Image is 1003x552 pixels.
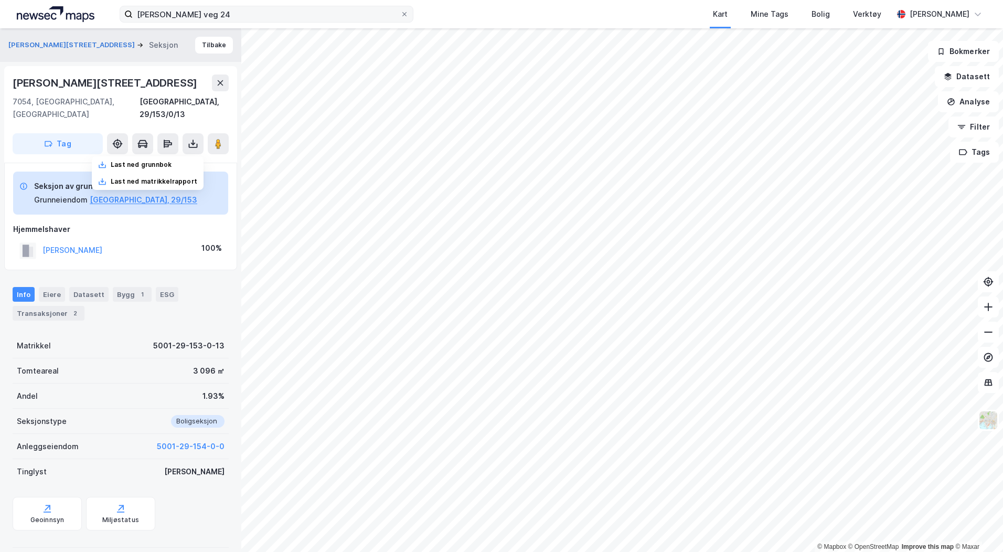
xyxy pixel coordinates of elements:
img: Z [978,410,998,430]
button: Tags [950,142,999,163]
div: [PERSON_NAME] [910,8,969,20]
div: Grunneiendom [34,194,88,206]
div: [GEOGRAPHIC_DATA], 29/153/0/13 [140,95,229,121]
div: Transaksjoner [13,306,84,321]
div: 3 096 ㎡ [193,365,225,377]
div: Bolig [812,8,830,20]
div: Kart [713,8,728,20]
div: Anleggseiendom [17,440,79,453]
div: ESG [156,287,178,302]
div: Seksjon [149,39,178,51]
div: Eiere [39,287,65,302]
div: Mine Tags [751,8,788,20]
button: [GEOGRAPHIC_DATA], 29/153 [90,194,197,206]
div: Kontrollprogram for chat [951,502,1003,552]
button: Tag [13,133,103,154]
div: Hjemmelshaver [13,223,228,236]
div: 2 [70,308,80,319]
div: Last ned matrikkelrapport [111,177,197,186]
div: [PERSON_NAME] [164,465,225,478]
div: [PERSON_NAME][STREET_ADDRESS] [13,75,199,91]
div: Andel [17,390,38,402]
div: Datasett [69,287,109,302]
iframe: Chat Widget [951,502,1003,552]
div: Verktøy [853,8,881,20]
div: Info [13,287,35,302]
button: [PERSON_NAME][STREET_ADDRESS] [8,40,137,50]
button: Filter [948,116,999,137]
div: 100% [201,242,222,254]
div: 1.93% [202,390,225,402]
input: Søk på adresse, matrikkel, gårdeiere, leietakere eller personer [133,6,400,22]
div: Seksjonstype [17,415,67,428]
div: Seksjon av grunneiendom [34,180,197,193]
div: 1 [137,289,147,300]
button: Analyse [938,91,999,112]
div: 5001-29-153-0-13 [153,339,225,352]
button: Tilbake [195,37,233,54]
div: Tinglyst [17,465,47,478]
img: logo.a4113a55bc3d86da70a041830d287a7e.svg [17,6,94,22]
button: 5001-29-154-0-0 [157,440,225,453]
a: Improve this map [902,543,954,550]
button: Datasett [935,66,999,87]
div: Last ned grunnbok [111,161,172,169]
div: Geoinnsyn [30,516,65,524]
a: OpenStreetMap [848,543,899,550]
div: 7054, [GEOGRAPHIC_DATA], [GEOGRAPHIC_DATA] [13,95,140,121]
div: Bygg [113,287,152,302]
button: Bokmerker [928,41,999,62]
div: Miljøstatus [102,516,139,524]
a: Mapbox [817,543,846,550]
div: Tomteareal [17,365,59,377]
div: Matrikkel [17,339,51,352]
